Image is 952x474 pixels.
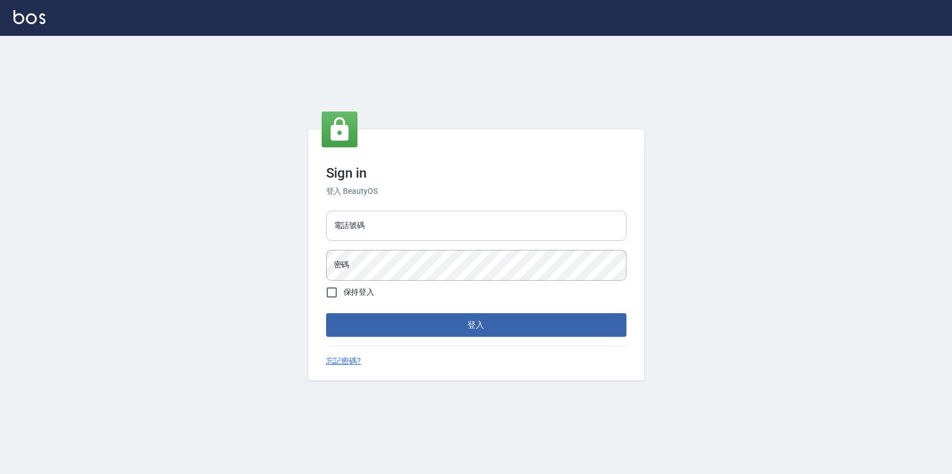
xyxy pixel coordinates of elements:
h6: 登入 BeautyOS [326,185,626,197]
h3: Sign in [326,165,626,181]
img: Logo [13,10,45,24]
span: 保持登入 [343,286,375,298]
button: 登入 [326,313,626,337]
a: 忘記密碼? [326,355,361,367]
